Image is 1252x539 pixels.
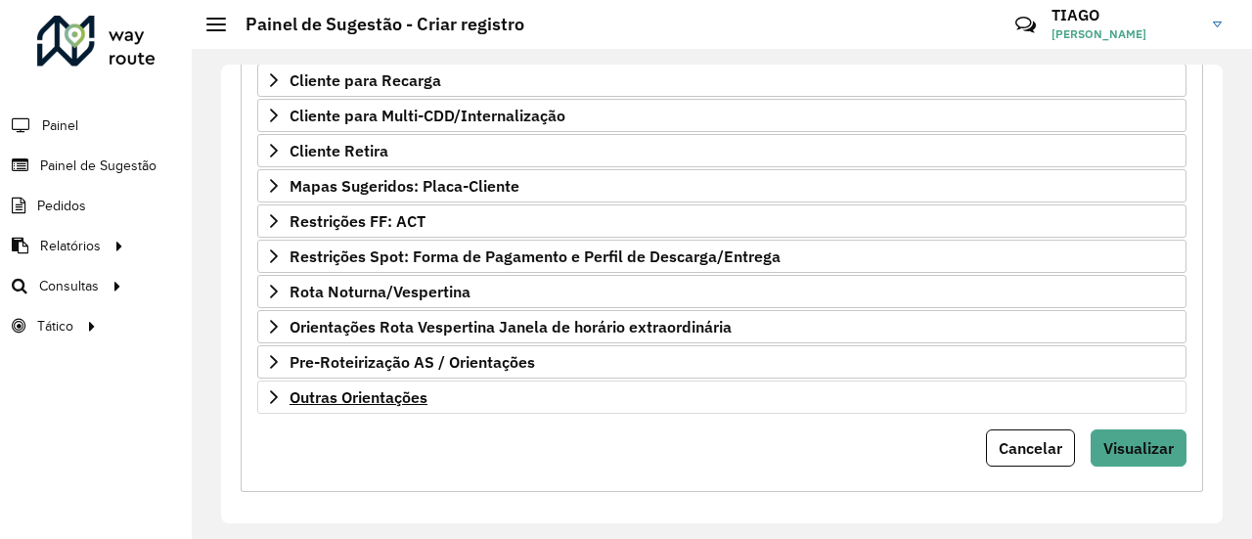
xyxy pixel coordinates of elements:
button: Cancelar [986,429,1075,467]
span: Relatórios [40,236,101,256]
span: Pedidos [37,196,86,216]
button: Visualizar [1091,429,1186,467]
a: Cliente para Multi-CDD/Internalização [257,99,1186,132]
span: Mapas Sugeridos: Placa-Cliente [290,178,519,194]
span: [PERSON_NAME] [1051,25,1198,43]
a: Mapas Sugeridos: Placa-Cliente [257,169,1186,202]
span: Cliente Retira [290,143,388,158]
span: Restrições Spot: Forma de Pagamento e Perfil de Descarga/Entrega [290,248,781,264]
h3: TIAGO [1051,6,1198,24]
span: Consultas [39,276,99,296]
a: Rota Noturna/Vespertina [257,275,1186,308]
a: Cliente para Recarga [257,64,1186,97]
a: Pre-Roteirização AS / Orientações [257,345,1186,379]
a: Contato Rápido [1005,4,1047,46]
span: Visualizar [1103,438,1174,458]
span: Tático [37,316,73,337]
span: Painel de Sugestão [40,156,156,176]
a: Orientações Rota Vespertina Janela de horário extraordinária [257,310,1186,343]
a: Restrições Spot: Forma de Pagamento e Perfil de Descarga/Entrega [257,240,1186,273]
span: Cliente para Recarga [290,72,441,88]
span: Cliente para Multi-CDD/Internalização [290,108,565,123]
span: Outras Orientações [290,389,427,405]
span: Rota Noturna/Vespertina [290,284,470,299]
span: Painel [42,115,78,136]
span: Pre-Roteirização AS / Orientações [290,354,535,370]
span: Orientações Rota Vespertina Janela de horário extraordinária [290,319,732,335]
a: Outras Orientações [257,381,1186,414]
a: Restrições FF: ACT [257,204,1186,238]
span: Cancelar [999,438,1062,458]
span: Restrições FF: ACT [290,213,425,229]
h2: Painel de Sugestão - Criar registro [226,14,524,35]
a: Cliente Retira [257,134,1186,167]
